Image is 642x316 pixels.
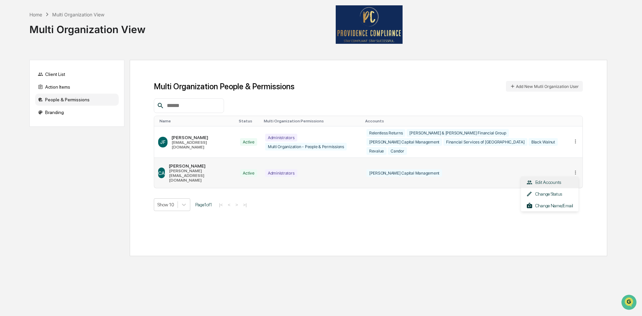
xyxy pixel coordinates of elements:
div: Edit Accounts [526,179,573,186]
div: Administrators [265,134,297,141]
div: Action Items [35,81,119,93]
div: Active [240,138,257,146]
div: [PERSON_NAME] [169,163,232,169]
div: Change Status [526,191,573,197]
div: Branding [35,106,119,118]
div: Change Name/Email [526,202,573,209]
div: Administrators [265,169,297,177]
button: < [226,202,232,208]
div: Home [29,12,42,17]
button: >| [241,202,249,208]
div: Multi Organization View [29,18,145,35]
div: Revalue [366,147,387,155]
div: 🔎 [7,98,12,103]
div: Multi Organization View [52,12,104,17]
span: Attestations [55,84,83,91]
h1: Multi Organization People & Permissions [154,82,295,91]
div: Start new chat [23,51,110,58]
div: Black Walnut [529,138,558,146]
div: 🗄️ [48,85,54,90]
div: We're available if you need us! [23,58,85,63]
span: CA [158,170,165,176]
span: Pylon [67,113,81,118]
div: [PERSON_NAME] [172,135,232,140]
div: Toggle SortBy [365,119,566,123]
a: Powered byPylon [47,113,81,118]
iframe: Open customer support [621,294,639,312]
span: Page 1 of 1 [195,202,212,207]
a: 🖐️Preclearance [4,82,46,94]
div: 🖐️ [7,85,12,90]
button: Start new chat [114,53,122,61]
div: Active [240,169,257,177]
button: Add New Mutli Organization User [506,81,583,92]
div: Toggle SortBy [574,119,580,123]
div: Multi Organization - People & Permissions [265,143,347,150]
div: Toggle SortBy [159,119,233,123]
div: Toggle SortBy [264,119,360,123]
span: JF [160,139,166,145]
div: [EMAIL_ADDRESS][DOMAIN_NAME] [172,140,232,149]
button: > [233,202,240,208]
a: 🔎Data Lookup [4,94,45,106]
div: [PERSON_NAME][EMAIL_ADDRESS][DOMAIN_NAME] [169,169,232,183]
div: Client List [35,68,119,80]
div: Relentless Returns [366,129,406,137]
div: People & Permissions [35,94,119,106]
div: [PERSON_NAME] Capital Management [366,138,442,146]
div: [PERSON_NAME] Capital Management [366,169,442,177]
img: 1746055101610-c473b297-6a78-478c-a979-82029cc54cd1 [7,51,19,63]
div: Toggle SortBy [239,119,258,123]
span: Data Lookup [13,97,42,104]
button: |< [217,202,225,208]
div: Financial Services of [GEOGRAPHIC_DATA] [443,138,527,146]
p: How can we help? [7,14,122,25]
a: 🗄️Attestations [46,82,86,94]
img: Providence Compliance [336,5,403,44]
span: Preclearance [13,84,43,91]
div: [PERSON_NAME] & [PERSON_NAME] Financial Group [407,129,509,137]
div: Candor [388,147,407,155]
